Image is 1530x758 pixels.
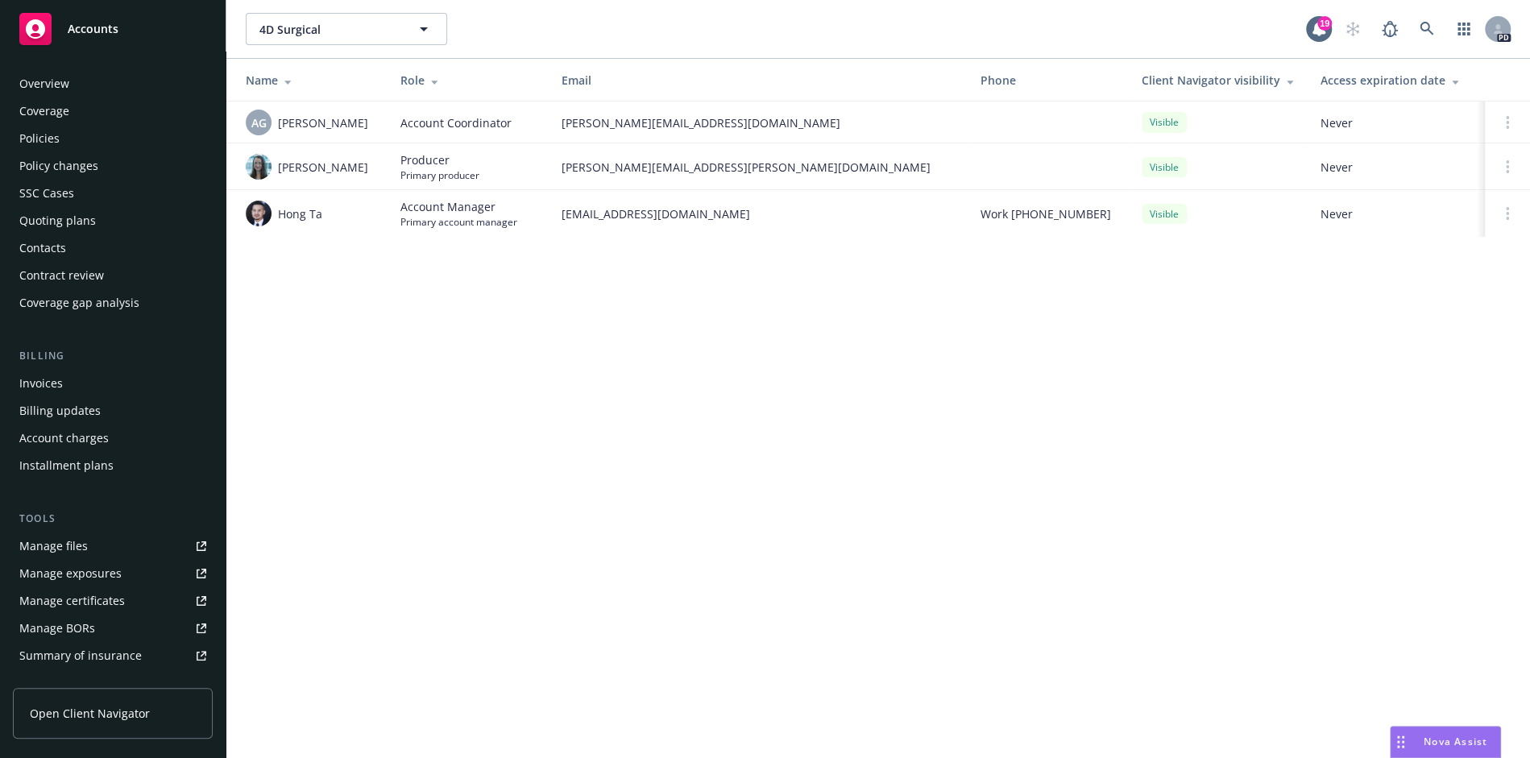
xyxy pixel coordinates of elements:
div: Contacts [19,235,66,261]
div: Manage BORs [19,615,95,641]
a: Contacts [13,235,213,261]
a: Contract review [13,263,213,288]
div: Name [246,72,375,89]
div: Billing updates [19,398,101,424]
span: Never [1321,205,1472,222]
div: Phone [981,72,1116,89]
div: Client Navigator visibility [1142,72,1295,89]
div: Drag to move [1391,727,1411,757]
div: Email [562,72,955,89]
span: Account Coordinator [400,114,512,131]
div: Contract review [19,263,104,288]
div: Installment plans [19,453,114,478]
a: Account charges [13,425,213,451]
a: Policy changes [13,153,213,179]
span: Never [1321,114,1472,131]
span: 4D Surgical [259,21,399,38]
div: Summary of insurance [19,643,142,669]
div: Coverage [19,98,69,124]
a: Coverage [13,98,213,124]
div: Visible [1142,157,1187,177]
a: Overview [13,71,213,97]
a: Policies [13,126,213,151]
div: Manage files [19,533,88,559]
span: Primary producer [400,168,479,182]
span: [PERSON_NAME][EMAIL_ADDRESS][PERSON_NAME][DOMAIN_NAME] [562,159,955,176]
div: Billing [13,348,213,364]
div: Tools [13,511,213,527]
div: Overview [19,71,69,97]
div: Policies [19,126,60,151]
div: Account charges [19,425,109,451]
img: photo [246,154,272,180]
a: Invoices [13,371,213,396]
span: Hong Ta [278,205,322,222]
span: Open Client Navigator [30,705,150,722]
a: Report a Bug [1374,13,1406,45]
div: Visible [1142,204,1187,224]
div: 19 [1317,16,1332,31]
span: [PERSON_NAME] [278,114,368,131]
span: Nova Assist [1424,735,1487,748]
a: Manage certificates [13,588,213,614]
button: Nova Assist [1390,726,1501,758]
a: Manage exposures [13,561,213,586]
a: SSC Cases [13,180,213,206]
span: AG [251,114,267,131]
a: Billing updates [13,398,213,424]
a: Start snowing [1337,13,1369,45]
img: photo [246,201,272,226]
a: Search [1411,13,1443,45]
a: Quoting plans [13,208,213,234]
div: Manage certificates [19,588,125,614]
a: Installment plans [13,453,213,478]
div: Role [400,72,536,89]
div: Invoices [19,371,63,396]
span: Primary account manager [400,215,517,229]
span: [EMAIL_ADDRESS][DOMAIN_NAME] [562,205,955,222]
a: Manage files [13,533,213,559]
div: Access expiration date [1321,72,1472,89]
a: Manage BORs [13,615,213,641]
div: Policy changes [19,153,98,179]
span: [PERSON_NAME] [278,159,368,176]
span: [PERSON_NAME][EMAIL_ADDRESS][DOMAIN_NAME] [562,114,955,131]
button: 4D Surgical [246,13,447,45]
span: Accounts [68,23,118,35]
div: SSC Cases [19,180,74,206]
div: Visible [1142,112,1187,132]
div: Quoting plans [19,208,96,234]
span: Account Manager [400,198,517,215]
span: Producer [400,151,479,168]
span: Work [PHONE_NUMBER] [981,205,1111,222]
div: Coverage gap analysis [19,290,139,316]
a: Coverage gap analysis [13,290,213,316]
a: Switch app [1448,13,1480,45]
span: Never [1321,159,1472,176]
div: Manage exposures [19,561,122,586]
a: Accounts [13,6,213,52]
a: Summary of insurance [13,643,213,669]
